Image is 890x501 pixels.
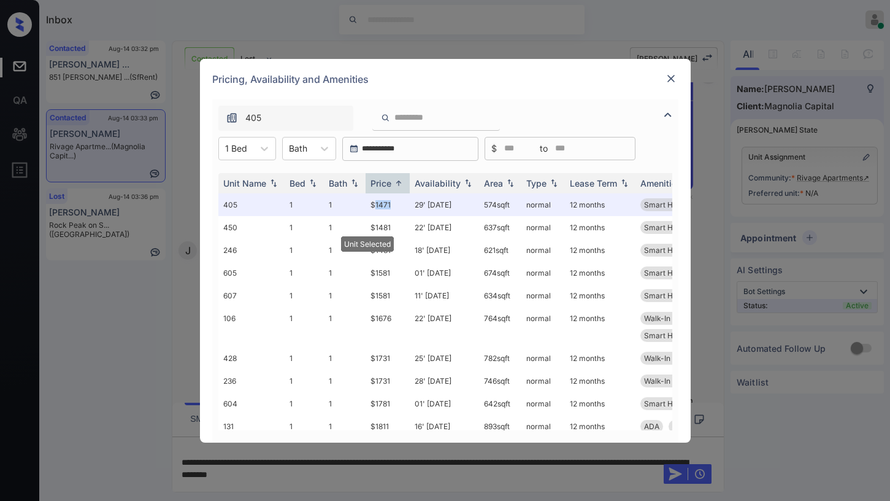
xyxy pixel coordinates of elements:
td: 605 [218,262,285,284]
td: 642 sqft [479,392,521,415]
td: normal [521,262,565,284]
td: 12 months [565,262,635,284]
td: 131 [218,415,285,472]
div: Lease Term [570,178,617,188]
td: 22' [DATE] [410,307,479,347]
td: normal [521,193,565,216]
img: icon-zuma [226,112,238,124]
td: 246 [218,239,285,262]
td: 12 months [565,392,635,415]
img: sorting [548,179,560,187]
td: 746 sqft [479,370,521,392]
td: 637 sqft [479,216,521,239]
td: 28' [DATE] [410,370,479,392]
div: Unit Name [223,178,266,188]
td: $1481 [366,239,410,262]
td: 22' [DATE] [410,216,479,239]
span: Smart Home Enab... [644,399,713,408]
td: 621 sqft [479,239,521,262]
td: 12 months [565,347,635,370]
span: Smart Home Enab... [644,291,713,300]
td: 1 [285,284,324,307]
img: sorting [462,179,474,187]
img: icon-zuma [661,107,675,122]
td: 12 months [565,307,635,347]
span: Walk-In Closet [644,354,694,363]
div: Area [484,178,503,188]
td: 12 months [565,239,635,262]
td: 12 months [565,216,635,239]
td: 1 [324,216,366,239]
img: sorting [307,179,319,187]
td: 1 [324,193,366,216]
td: 1 [324,262,366,284]
td: normal [521,415,565,472]
td: 236 [218,370,285,392]
td: 1 [324,370,366,392]
td: $1731 [366,370,410,392]
td: 1 [285,262,324,284]
div: Amenities [640,178,681,188]
td: normal [521,347,565,370]
td: normal [521,392,565,415]
td: 12 months [565,284,635,307]
td: 764 sqft [479,307,521,347]
span: to [540,142,548,155]
img: sorting [618,179,631,187]
td: 450 [218,216,285,239]
span: Walk-In Closet [644,314,694,323]
td: 604 [218,392,285,415]
td: normal [521,216,565,239]
td: 1 [285,415,324,472]
div: Price [370,178,391,188]
td: 1 [285,347,324,370]
td: normal [521,370,565,392]
td: 01' [DATE] [410,392,479,415]
td: 16' [DATE] [410,415,479,472]
td: 428 [218,347,285,370]
td: 1 [285,239,324,262]
td: 405 [218,193,285,216]
td: $1811 [366,415,410,472]
td: 1 [324,239,366,262]
img: sorting [393,179,405,188]
img: sorting [267,179,280,187]
span: Smart Home Enab... [644,223,713,232]
td: 25' [DATE] [410,347,479,370]
span: Smart Home Enab... [644,246,713,255]
td: 1 [285,193,324,216]
td: 18' [DATE] [410,239,479,262]
td: 1 [324,307,366,347]
td: 106 [218,307,285,347]
td: $1581 [366,262,410,284]
span: Smart Home Enab... [644,268,713,278]
td: $1481 [366,216,410,239]
td: 893 sqft [479,415,521,472]
div: Bed [290,178,305,188]
td: normal [521,307,565,347]
img: sorting [348,179,361,187]
div: Pricing, Availability and Amenities [200,59,691,99]
div: Bath [329,178,347,188]
td: $1676 [366,307,410,347]
td: 12 months [565,415,635,472]
td: 1 [324,392,366,415]
td: 1 [285,370,324,392]
span: Smart Home Enab... [644,331,713,340]
td: 01' [DATE] [410,262,479,284]
td: $1471 [366,193,410,216]
span: ADA [644,422,659,431]
span: $ [491,142,497,155]
span: 405 [245,111,261,125]
td: 1 [285,392,324,415]
td: normal [521,239,565,262]
td: 782 sqft [479,347,521,370]
td: normal [521,284,565,307]
td: 29' [DATE] [410,193,479,216]
td: 607 [218,284,285,307]
td: $1781 [366,392,410,415]
img: sorting [504,179,516,187]
td: 634 sqft [479,284,521,307]
span: Walk-In Closet [644,376,694,386]
td: 11' [DATE] [410,284,479,307]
